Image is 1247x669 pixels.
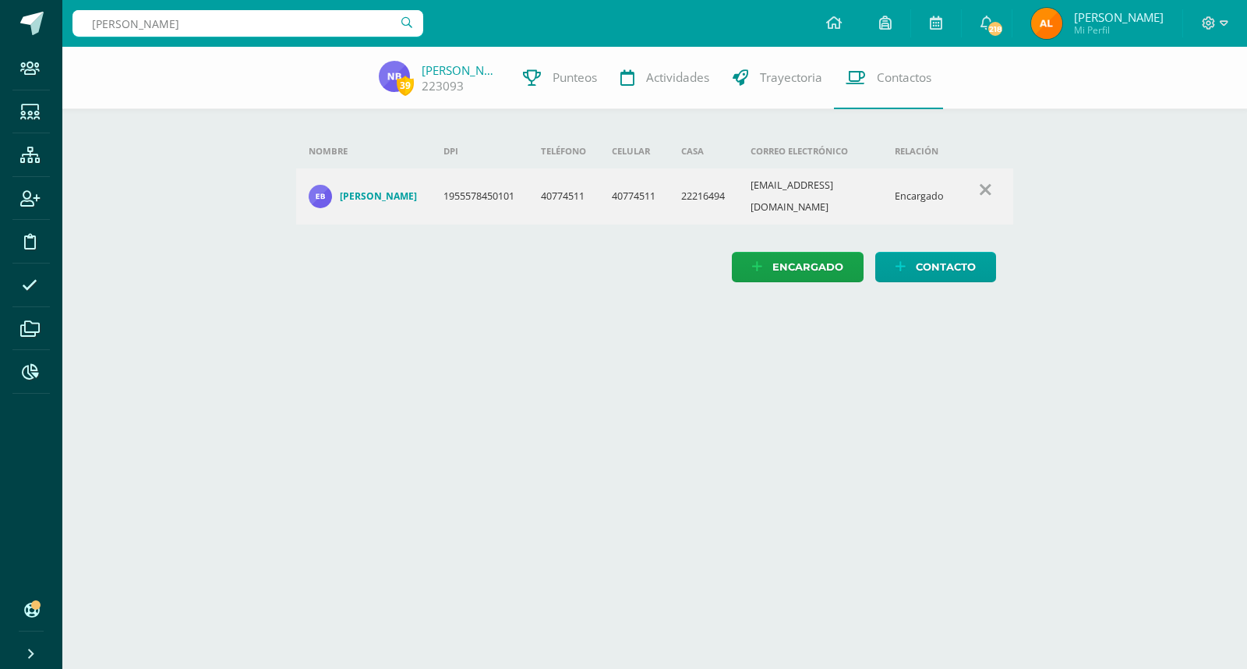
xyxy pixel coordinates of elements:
a: [PERSON_NAME] [309,185,419,208]
span: 39 [397,76,414,95]
span: Contacto [916,253,976,281]
td: 1955578450101 [431,168,528,225]
th: Celular [599,134,669,168]
th: Correo electrónico [738,134,882,168]
span: Trayectoria [760,69,822,86]
th: Nombre [296,134,431,168]
a: Punteos [511,47,609,109]
th: Relación [882,134,957,168]
span: 218 [987,20,1004,37]
img: 2a6bf420d17e8e53ec41e809842577e2.png [379,61,410,92]
th: Teléfono [528,134,599,168]
span: Punteos [553,69,597,86]
span: Actividades [646,69,709,86]
img: af9b8bc9e20a7c198341f7486dafb623.png [1031,8,1062,39]
a: Actividades [609,47,721,109]
a: Contacto [875,252,996,282]
a: Encargado [732,252,864,282]
a: [PERSON_NAME] [422,62,500,78]
h4: [PERSON_NAME] [340,190,417,203]
a: Trayectoria [721,47,834,109]
td: Encargado [882,168,957,225]
td: 40774511 [599,168,669,225]
input: Busca un usuario... [72,10,423,37]
span: [PERSON_NAME] [1074,9,1164,25]
td: [EMAIL_ADDRESS][DOMAIN_NAME] [738,168,882,225]
th: Casa [669,134,738,168]
td: 22216494 [669,168,738,225]
a: Contactos [834,47,943,109]
span: Contactos [877,69,931,86]
img: f70a976bdb68b5eef0729fa1955bf605.png [309,185,332,208]
th: DPI [431,134,528,168]
td: 40774511 [528,168,599,225]
a: 223093 [422,78,464,94]
span: Mi Perfil [1074,23,1164,37]
span: Encargado [772,253,843,281]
